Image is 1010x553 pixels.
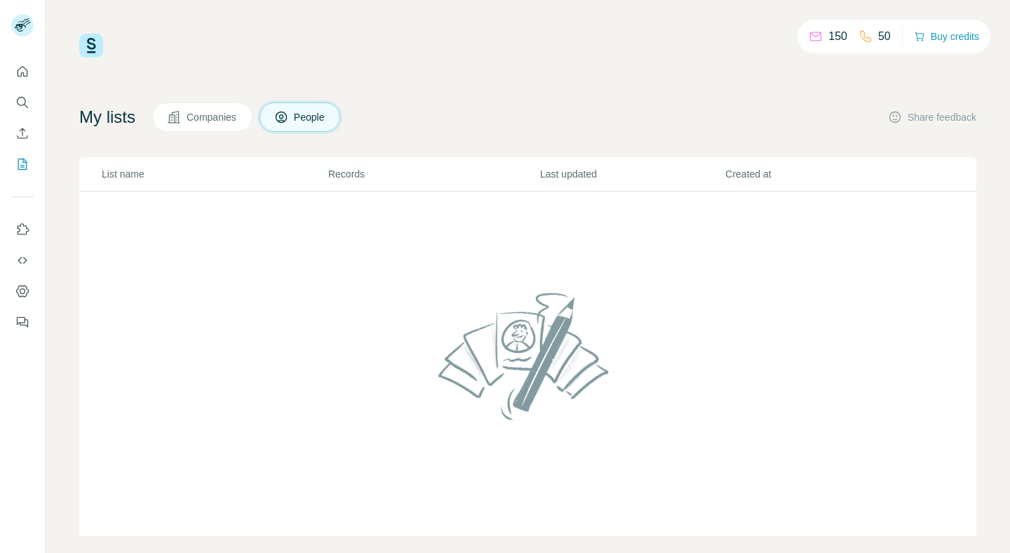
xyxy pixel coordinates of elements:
[187,110,238,124] span: Companies
[11,217,34,242] button: Use Surfe on LinkedIn
[11,121,34,146] button: Enrich CSV
[11,90,34,115] button: Search
[11,248,34,273] button: Use Surfe API
[878,28,891,45] p: 50
[914,27,979,46] button: Buy credits
[11,152,34,177] button: My lists
[11,309,34,335] button: Feedback
[11,59,34,84] button: Quick start
[294,110,326,124] span: People
[79,106,135,128] h4: My lists
[725,167,909,181] p: Created at
[11,279,34,304] button: Dashboard
[888,110,976,124] button: Share feedback
[102,167,327,181] p: List name
[79,34,103,58] img: Surfe Logo
[540,167,724,181] p: Last updated
[433,281,624,431] img: No lists found
[328,167,539,181] p: Records
[828,28,847,45] p: 150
